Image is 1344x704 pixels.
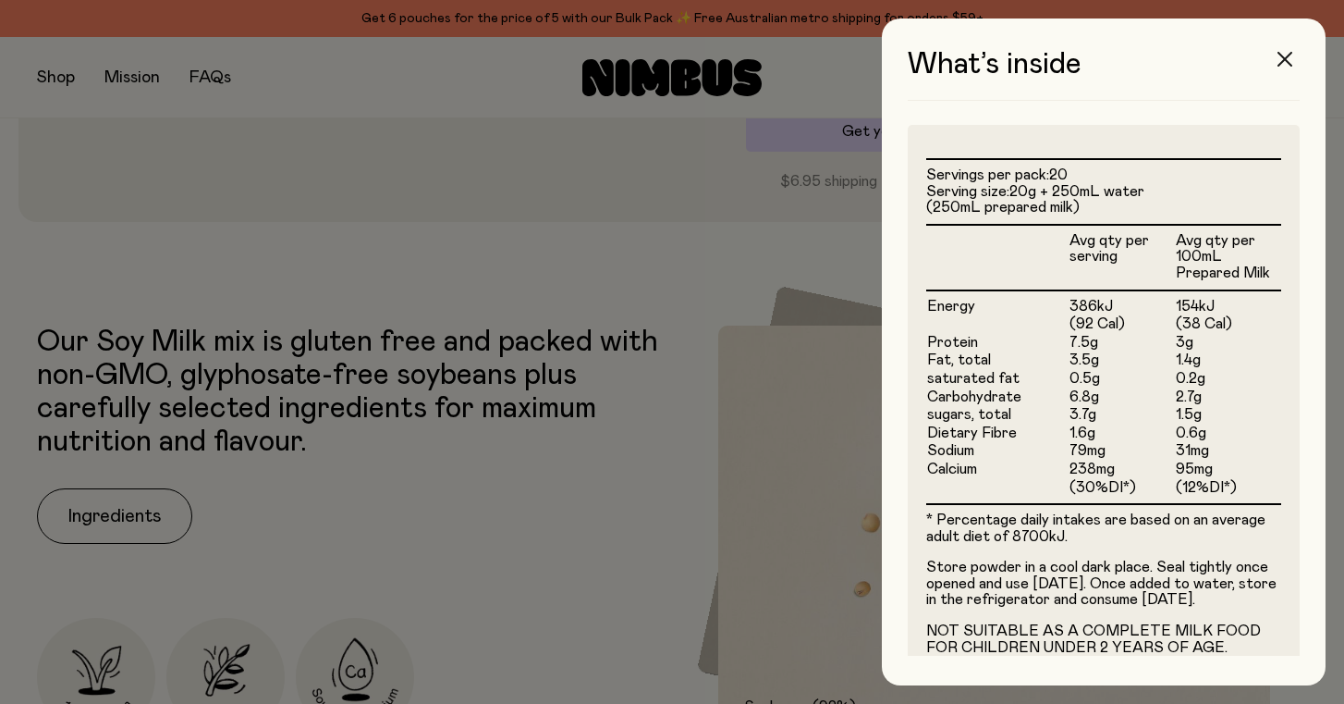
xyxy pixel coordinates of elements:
[927,426,1017,440] span: Dietary Fibre
[927,299,975,314] span: Energy
[1175,406,1281,425] td: 1.5g
[1069,290,1175,316] td: 386kJ
[927,462,977,476] span: Calcium
[1175,425,1281,443] td: 0.6g
[1069,442,1175,461] td: 79mg
[927,443,974,458] span: Sodium
[1175,461,1281,479] td: 95mg
[1069,315,1175,334] td: (92 Cal)
[926,513,1281,545] p: * Percentage daily intakes are based on an average adult diet of 8700kJ.
[927,407,1011,422] span: sugars, total
[927,352,991,367] span: Fat, total
[1175,389,1281,407] td: 2.7g
[1069,425,1175,443] td: 1.6g
[1069,406,1175,425] td: 3.7g
[1069,461,1175,479] td: 238mg
[927,371,1020,386] span: saturated fat
[927,389,1021,404] span: Carbohydrate
[1175,334,1281,352] td: 3g
[1069,389,1175,407] td: 6.8g
[1175,225,1281,290] th: Avg qty per 100mL Prepared Milk
[926,184,1281,216] li: Serving size:
[1175,315,1281,334] td: (38 Cal)
[926,184,1144,216] span: 20g + 250mL water (250mL prepared milk)
[926,167,1281,184] li: Servings per pack:
[1175,370,1281,389] td: 0.2g
[908,48,1300,101] h3: What’s inside
[1175,290,1281,316] td: 154kJ
[1069,370,1175,389] td: 0.5g
[1069,479,1175,504] td: (30%DI*)
[1175,352,1281,370] td: 1.4g
[926,624,1281,656] p: NOT SUITABLE AS A COMPLETE MILK FOOD FOR CHILDREN UNDER 2 YEARS OF AGE.
[926,560,1281,609] p: Store powder in a cool dark place. Seal tightly once opened and use [DATE]. Once added to water, ...
[1175,442,1281,461] td: 31mg
[1175,479,1281,504] td: (12%DI*)
[927,335,978,350] span: Protein
[1069,225,1175,290] th: Avg qty per serving
[1049,167,1068,182] span: 20
[1069,352,1175,370] td: 3.5g
[1069,334,1175,352] td: 7.5g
